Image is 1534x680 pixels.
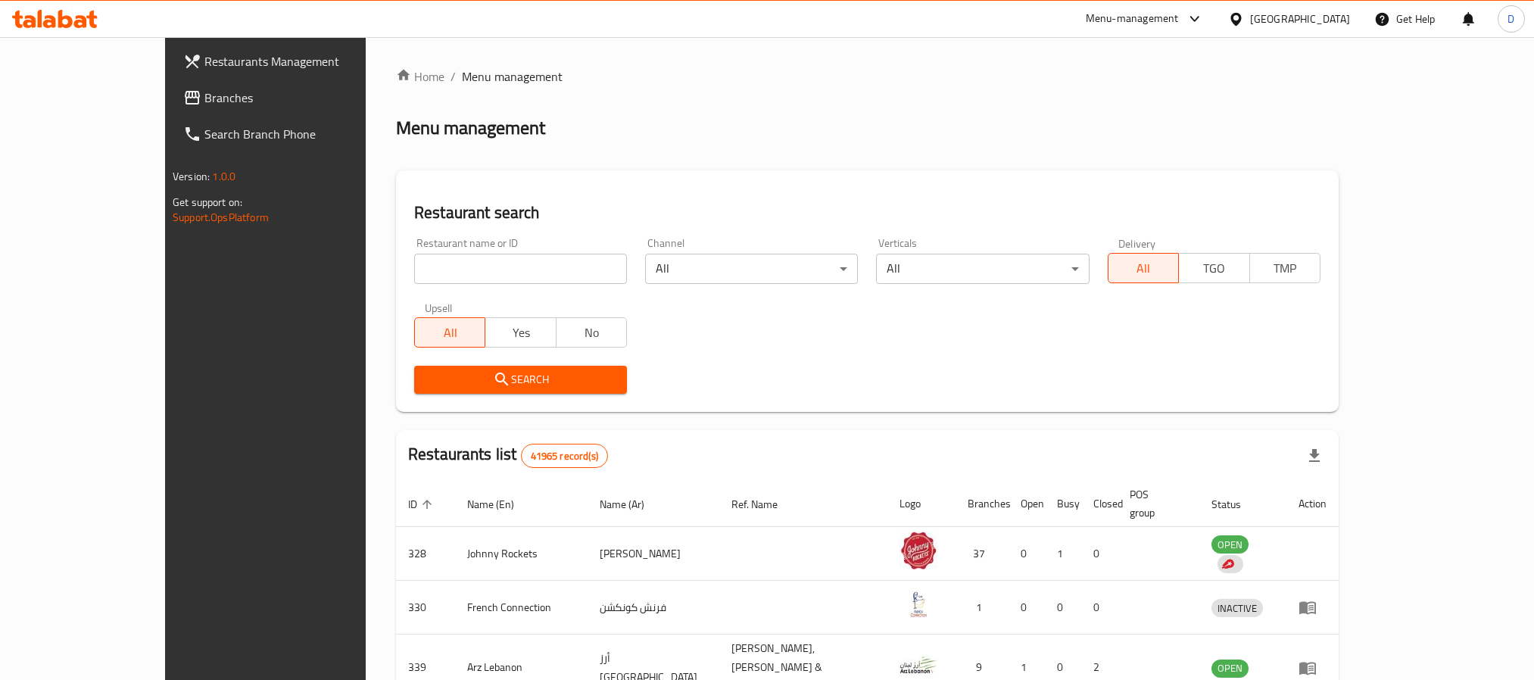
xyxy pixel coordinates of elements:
[900,532,937,569] img: Johnny Rockets
[956,481,1009,527] th: Branches
[1250,11,1350,27] div: [GEOGRAPHIC_DATA]
[408,495,437,513] span: ID
[1507,11,1514,27] span: D
[522,449,607,463] span: 41965 record(s)
[426,370,615,389] span: Search
[887,481,956,527] th: Logo
[1045,581,1081,635] td: 0
[462,67,563,86] span: Menu management
[396,67,1339,86] nav: breadcrumb
[588,581,719,635] td: فرنش كونكشن
[1211,495,1261,513] span: Status
[467,495,534,513] span: Name (En)
[956,581,1009,635] td: 1
[1299,598,1327,616] div: Menu
[173,167,210,186] span: Version:
[396,581,455,635] td: 330
[1211,535,1249,554] div: OPEN
[171,80,421,116] a: Branches
[451,67,456,86] li: /
[1211,660,1249,677] span: OPEN
[1221,557,1234,571] img: delivery hero logo
[408,443,608,468] h2: Restaurants list
[1299,659,1327,677] div: Menu
[1086,10,1179,28] div: Menu-management
[1115,257,1173,279] span: All
[1045,481,1081,527] th: Busy
[421,322,479,344] span: All
[1045,527,1081,581] td: 1
[204,125,409,143] span: Search Branch Phone
[1211,536,1249,554] span: OPEN
[1009,581,1045,635] td: 0
[1185,257,1243,279] span: TGO
[396,527,455,581] td: 328
[1256,257,1314,279] span: TMP
[414,317,485,348] button: All
[1118,238,1156,248] label: Delivery
[204,52,409,70] span: Restaurants Management
[1108,253,1179,283] button: All
[1296,438,1333,474] div: Export file
[1081,481,1118,527] th: Closed
[425,302,453,313] label: Upsell
[956,527,1009,581] td: 37
[588,527,719,581] td: [PERSON_NAME]
[414,254,627,284] input: Search for restaurant name or ID..
[173,192,242,212] span: Get support on:
[556,317,627,348] button: No
[171,43,421,80] a: Restaurants Management
[212,167,235,186] span: 1.0.0
[731,495,797,513] span: Ref. Name
[1081,527,1118,581] td: 0
[1130,485,1181,522] span: POS group
[900,585,937,623] img: French Connection
[1286,481,1339,527] th: Action
[1009,481,1045,527] th: Open
[455,527,588,581] td: Johnny Rockets
[876,254,1089,284] div: All
[1009,527,1045,581] td: 0
[396,116,545,140] h2: Menu management
[414,366,627,394] button: Search
[1249,253,1320,283] button: TMP
[173,207,269,227] a: Support.OpsPlatform
[645,254,858,284] div: All
[600,495,664,513] span: Name (Ar)
[491,322,550,344] span: Yes
[414,201,1320,224] h2: Restaurant search
[455,581,588,635] td: French Connection
[485,317,556,348] button: Yes
[1081,581,1118,635] td: 0
[1178,253,1249,283] button: TGO
[171,116,421,152] a: Search Branch Phone
[563,322,621,344] span: No
[204,89,409,107] span: Branches
[521,444,608,468] div: Total records count
[1218,555,1243,573] div: Indicates that the vendor menu management has been moved to DH Catalog service
[1211,600,1263,617] span: INACTIVE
